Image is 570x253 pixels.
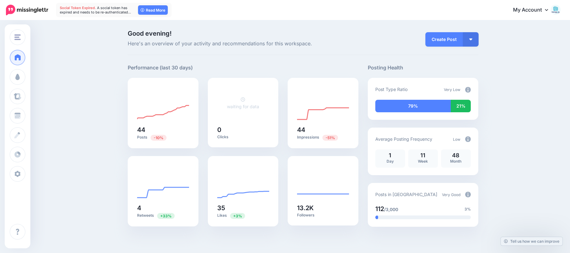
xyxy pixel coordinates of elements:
p: 48 [444,153,468,158]
h5: 0 [217,127,269,133]
h5: 13.2K [297,205,349,211]
img: info-circle-grey.png [465,192,471,197]
a: My Account [507,3,561,18]
span: Very Low [444,87,460,92]
p: Average Posting Frequency [375,135,432,143]
span: Here's an overview of your activity and recommendations for this workspace. [128,40,358,48]
p: Posts [137,134,189,140]
span: 3% [465,206,471,212]
span: Low [453,137,460,142]
span: Previous period: 49 [151,135,167,141]
h5: Performance (last 30 days) [128,64,193,72]
span: Previous period: 34 [230,213,245,219]
span: 112 [375,205,384,213]
p: Followers [297,213,349,218]
img: menu.png [14,34,21,40]
span: A social token has expired and needs to be re-authenticated… [60,6,131,14]
a: Read More [138,5,168,15]
img: Missinglettr [6,5,48,15]
h5: 44 [297,127,349,133]
p: Impressions [297,134,349,140]
div: 21% of your posts in the last 30 days were manually created (i.e. were not from Drip Campaigns or... [451,100,471,112]
span: /3,000 [384,207,398,212]
h5: 44 [137,127,189,133]
p: Posts in [GEOGRAPHIC_DATA] [375,191,437,198]
p: Post Type Ratio [375,86,408,93]
span: Good evening! [128,30,172,37]
a: waiting for data [227,97,259,109]
span: Social Token Expired. [60,6,96,10]
h5: 4 [137,205,189,211]
h5: 35 [217,205,269,211]
div: 3% of your posts in the last 30 days have been from Drip Campaigns [375,215,378,219]
span: Previous period: 3 [157,213,175,219]
a: Tell us how we can improve [501,237,562,245]
span: Month [450,159,461,164]
div: 79% of your posts in the last 30 days have been from Drip Campaigns [375,100,451,112]
span: Day [387,159,394,164]
p: Likes [217,213,269,219]
span: Previous period: 90 [322,135,338,141]
p: 11 [411,153,435,158]
span: Very Good [442,192,460,197]
p: Retweets [137,213,189,219]
h5: Posting Health [368,64,478,72]
a: Create Post [425,32,463,47]
span: Week [418,159,428,164]
img: info-circle-grey.png [465,136,471,142]
p: 1 [378,153,402,158]
img: info-circle-grey.png [465,87,471,93]
img: arrow-down-white.png [469,38,472,40]
p: Clicks [217,134,269,139]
